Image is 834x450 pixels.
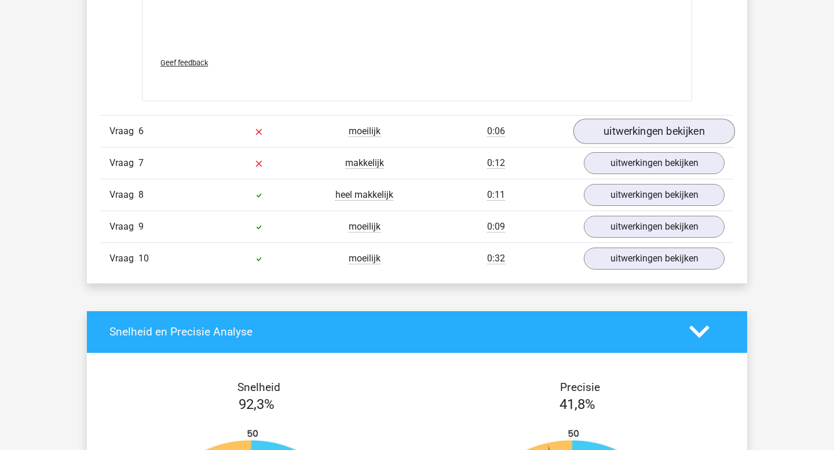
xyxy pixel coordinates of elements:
span: 0:09 [487,221,505,233]
span: Vraag [109,124,138,138]
span: Vraag [109,220,138,234]
span: 7 [138,157,144,168]
span: 6 [138,126,144,137]
h4: Precisie [430,381,729,394]
span: 41,8% [559,396,595,412]
a: uitwerkingen bekijken [584,248,725,270]
span: 92,3% [239,396,275,412]
a: uitwerkingen bekijken [584,216,725,238]
span: makkelijk [345,157,384,169]
span: 0:12 [487,157,505,169]
h4: Snelheid en Precisie Analyse [109,325,672,338]
span: Vraag [109,252,138,265]
span: moeilijk [349,126,381,137]
span: Vraag [109,188,138,202]
span: 8 [138,189,144,200]
span: moeilijk [349,221,381,233]
span: moeilijk [349,253,381,264]
a: uitwerkingen bekijken [573,119,735,144]
span: 0:06 [487,126,505,137]
a: uitwerkingen bekijken [584,152,725,174]
span: heel makkelijk [335,189,393,201]
a: uitwerkingen bekijken [584,184,725,206]
span: 10 [138,253,149,264]
span: Vraag [109,156,138,170]
span: 0:11 [487,189,505,201]
span: 9 [138,221,144,232]
span: Geef feedback [160,58,208,67]
h4: Snelheid [109,381,408,394]
span: 0:32 [487,253,505,264]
